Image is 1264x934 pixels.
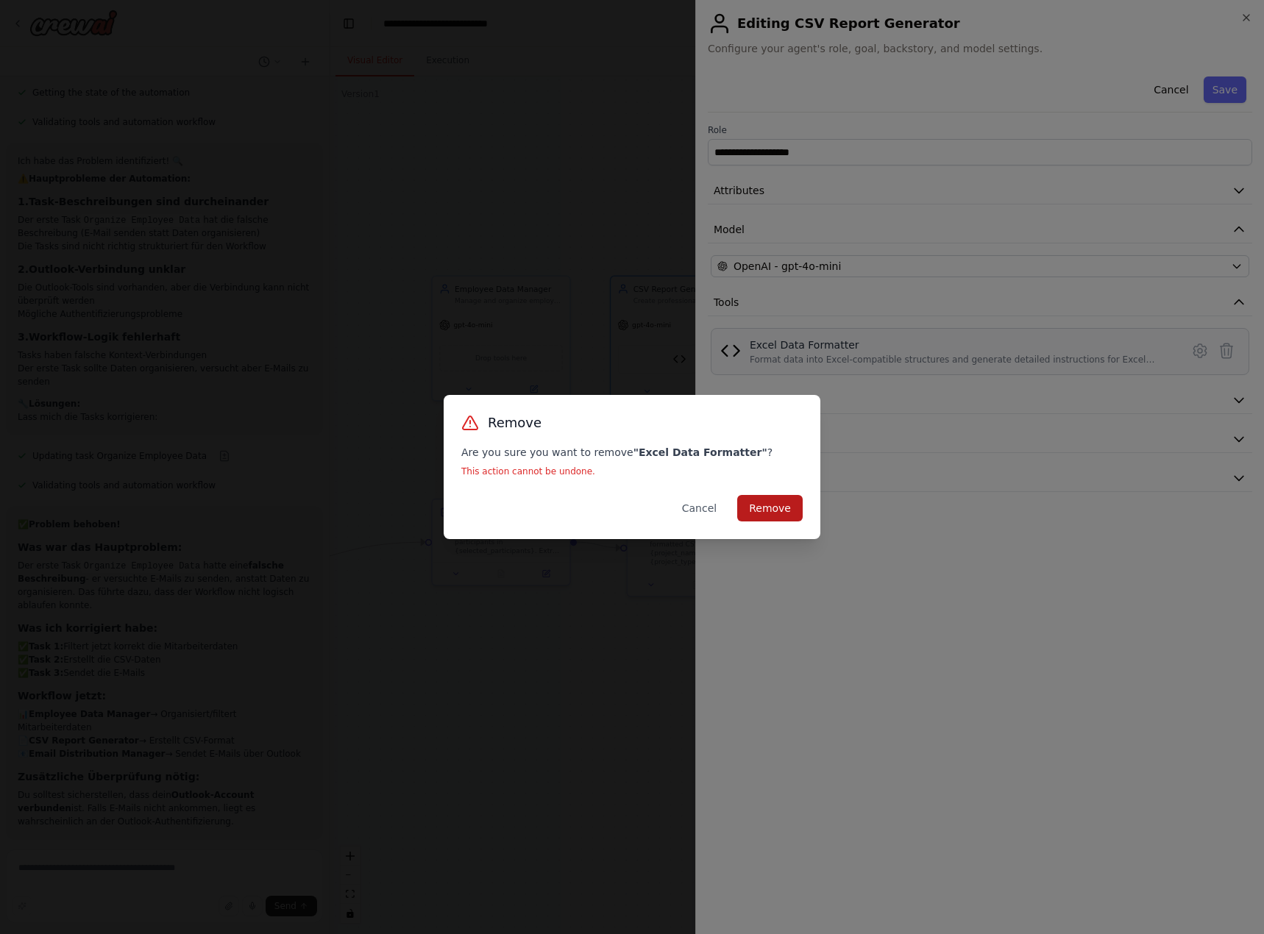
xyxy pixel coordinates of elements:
[737,495,803,521] button: Remove
[633,446,767,458] strong: " Excel Data Formatter "
[670,495,728,521] button: Cancel
[461,445,803,460] p: Are you sure you want to remove ?
[461,466,803,477] p: This action cannot be undone.
[488,413,542,433] h3: Remove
